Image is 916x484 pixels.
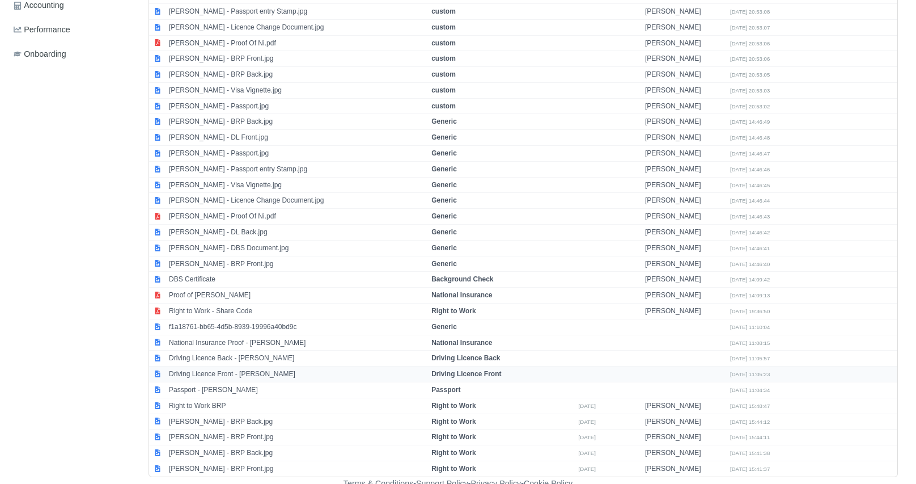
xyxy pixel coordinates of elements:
[730,40,770,47] small: [DATE] 20:53:06
[431,117,457,125] strong: Generic
[730,276,770,283] small: [DATE] 14:09:42
[431,165,457,173] strong: Generic
[642,225,727,241] td: [PERSON_NAME]
[642,114,727,130] td: [PERSON_NAME]
[9,19,135,41] a: Performance
[431,86,456,94] strong: custom
[166,19,429,35] td: [PERSON_NAME] - Licence Change Document.jpg
[166,114,429,130] td: [PERSON_NAME] - BRP Back.jpg
[579,419,596,425] small: [DATE]
[730,308,770,314] small: [DATE] 19:36:50
[642,161,727,177] td: [PERSON_NAME]
[642,193,727,209] td: [PERSON_NAME]
[730,166,770,172] small: [DATE] 14:46:46
[730,324,770,330] small: [DATE] 11:10:04
[730,229,770,235] small: [DATE] 14:46:42
[166,445,429,461] td: [PERSON_NAME] - BRP Back.jpg
[431,449,476,457] strong: Right to Work
[730,245,770,251] small: [DATE] 14:46:41
[642,3,727,19] td: [PERSON_NAME]
[166,82,429,98] td: [PERSON_NAME] - Visa Vignette.jpg
[166,193,429,209] td: [PERSON_NAME] - Licence Change Document.jpg
[730,24,770,31] small: [DATE] 20:53:07
[642,82,727,98] td: [PERSON_NAME]
[579,450,596,456] small: [DATE]
[642,414,727,430] td: [PERSON_NAME]
[431,465,476,473] strong: Right to Work
[730,56,770,62] small: [DATE] 20:53:06
[166,146,429,162] td: [PERSON_NAME] - Passport.jpg
[730,119,770,125] small: [DATE] 14:46:49
[730,134,770,141] small: [DATE] 14:46:48
[642,98,727,114] td: [PERSON_NAME]
[642,130,727,146] td: [PERSON_NAME]
[166,256,429,272] td: [PERSON_NAME] - BRP Front.jpg
[431,149,457,157] strong: Generic
[166,161,429,177] td: [PERSON_NAME] - Passport entry Stamp.jpg
[431,339,492,347] strong: National Insurance
[431,23,456,31] strong: custom
[166,177,429,193] td: [PERSON_NAME] - Visa Vignette.jpg
[730,150,770,157] small: [DATE] 14:46:47
[642,461,727,477] td: [PERSON_NAME]
[9,43,135,65] a: Onboarding
[166,398,429,414] td: Right to Work BRP
[713,353,916,484] iframe: Chat Widget
[166,272,429,288] td: DBS Certificate
[642,430,727,445] td: [PERSON_NAME]
[642,19,727,35] td: [PERSON_NAME]
[431,260,457,268] strong: Generic
[166,130,429,146] td: [PERSON_NAME] - DL Front.jpg
[730,87,770,94] small: [DATE] 20:53:03
[579,466,596,472] small: [DATE]
[431,402,476,410] strong: Right to Work
[642,177,727,193] td: [PERSON_NAME]
[431,354,500,362] strong: Driving Licence Back
[431,418,476,426] strong: Right to Work
[166,382,429,398] td: Passport - [PERSON_NAME]
[730,340,770,346] small: [DATE] 11:08:15
[166,461,429,477] td: [PERSON_NAME] - BRP Front.jpg
[730,71,770,78] small: [DATE] 20:53:05
[431,70,456,78] strong: custom
[166,98,429,114] td: [PERSON_NAME] - Passport.jpg
[166,225,429,241] td: [PERSON_NAME] - DL Back.jpg
[579,403,596,409] small: [DATE]
[642,304,727,319] td: [PERSON_NAME]
[730,261,770,267] small: [DATE] 14:46:40
[431,7,456,15] strong: custom
[642,240,727,256] td: [PERSON_NAME]
[642,67,727,83] td: [PERSON_NAME]
[431,433,476,441] strong: Right to Work
[431,196,457,204] strong: Generic
[730,292,770,298] small: [DATE] 14:09:13
[431,370,501,378] strong: Driving Licence Front
[166,430,429,445] td: [PERSON_NAME] - BRP Front.jpg
[642,288,727,304] td: [PERSON_NAME]
[642,398,727,414] td: [PERSON_NAME]
[431,39,456,47] strong: custom
[579,434,596,440] small: [DATE]
[642,445,727,461] td: [PERSON_NAME]
[642,35,727,51] td: [PERSON_NAME]
[166,51,429,67] td: [PERSON_NAME] - BRP Front.jpg
[431,102,456,110] strong: custom
[431,275,493,283] strong: Background Check
[431,244,457,252] strong: Generic
[730,182,770,188] small: [DATE] 14:46:45
[642,209,727,225] td: [PERSON_NAME]
[166,351,429,367] td: Driving Licence Back - [PERSON_NAME]
[642,272,727,288] td: [PERSON_NAME]
[730,103,770,110] small: [DATE] 20:53:02
[431,386,460,394] strong: Passport
[166,304,429,319] td: Right to Work - Share Code
[431,181,457,189] strong: Generic
[431,323,457,331] strong: Generic
[431,228,457,236] strong: Generic
[166,367,429,382] td: Driving Licence Front - [PERSON_NAME]
[431,54,456,62] strong: custom
[431,133,457,141] strong: Generic
[730,9,770,15] small: [DATE] 20:53:08
[166,414,429,430] td: [PERSON_NAME] - BRP Back.jpg
[166,240,429,256] td: [PERSON_NAME] - DBS Document.jpg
